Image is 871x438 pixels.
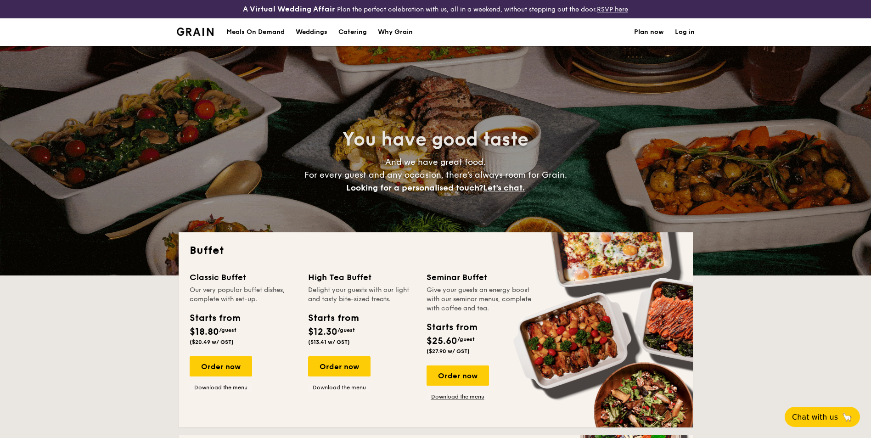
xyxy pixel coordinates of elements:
[337,327,355,333] span: /guest
[343,129,528,151] span: You have good taste
[378,18,413,46] div: Why Grain
[226,18,285,46] div: Meals On Demand
[308,356,371,376] div: Order now
[427,271,534,284] div: Seminar Buffet
[427,365,489,386] div: Order now
[221,18,290,46] a: Meals On Demand
[427,286,534,313] div: Give your guests an energy boost with our seminar menus, complete with coffee and tea.
[190,339,234,345] span: ($20.49 w/ GST)
[190,326,219,337] span: $18.80
[372,18,418,46] a: Why Grain
[675,18,695,46] a: Log in
[308,286,416,304] div: Delight your guests with our light and tasty bite-sized treats.
[842,412,853,422] span: 🦙
[427,348,470,354] span: ($27.90 w/ GST)
[296,18,327,46] div: Weddings
[304,157,567,193] span: And we have great food. For every guest and any occasion, there’s always room for Grain.
[177,28,214,36] img: Grain
[427,320,477,334] div: Starts from
[483,183,525,193] span: Let's chat.
[219,327,236,333] span: /guest
[190,311,240,325] div: Starts from
[427,393,489,400] a: Download the menu
[190,243,682,258] h2: Buffet
[308,384,371,391] a: Download the menu
[190,271,297,284] div: Classic Buffet
[290,18,333,46] a: Weddings
[338,18,367,46] h1: Catering
[190,384,252,391] a: Download the menu
[177,28,214,36] a: Logotype
[190,356,252,376] div: Order now
[308,271,416,284] div: High Tea Buffet
[190,286,297,304] div: Our very popular buffet dishes, complete with set-up.
[346,183,483,193] span: Looking for a personalised touch?
[308,339,350,345] span: ($13.41 w/ GST)
[243,4,335,15] h4: A Virtual Wedding Affair
[427,336,457,347] span: $25.60
[171,4,700,15] div: Plan the perfect celebration with us, all in a weekend, without stepping out the door.
[308,326,337,337] span: $12.30
[792,413,838,421] span: Chat with us
[308,311,358,325] div: Starts from
[333,18,372,46] a: Catering
[597,6,628,13] a: RSVP here
[457,336,475,343] span: /guest
[785,407,860,427] button: Chat with us🦙
[634,18,664,46] a: Plan now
